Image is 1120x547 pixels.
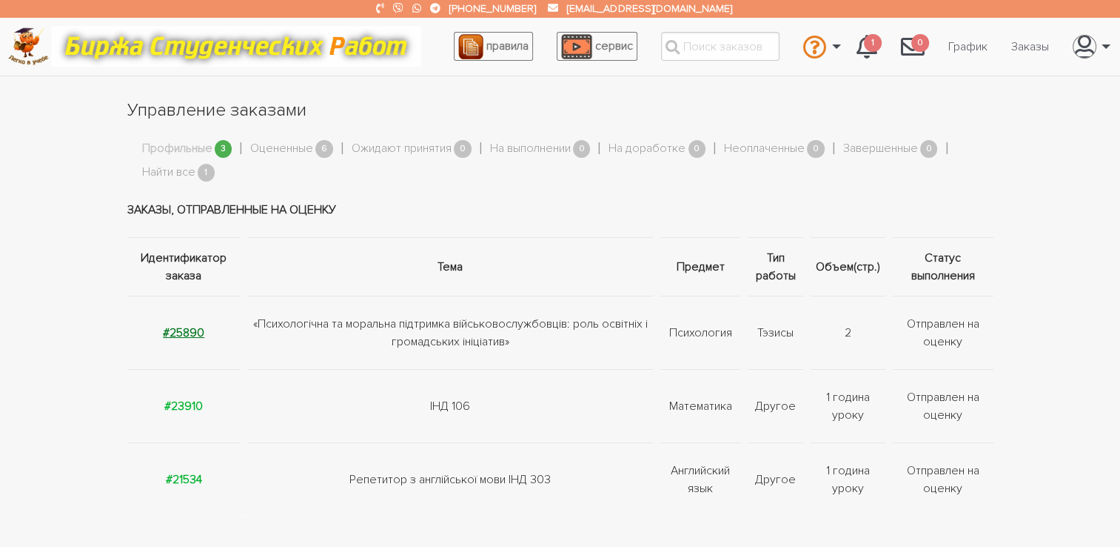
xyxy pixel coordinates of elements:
[807,442,889,516] td: 1 година уроку
[127,98,993,123] h1: Управление заказами
[807,369,889,442] td: 1 година уроку
[557,32,637,61] a: сервис
[198,164,215,182] span: 1
[744,237,807,296] th: Тип работы
[744,442,807,516] td: Другое
[889,296,993,369] td: Отправлен на оценку
[458,34,483,59] img: agreement_icon-feca34a61ba7f3d1581b08bc946b2ec1ccb426f67415f344566775c155b7f62c.png
[936,33,999,61] a: График
[490,139,571,159] a: На выполнении
[843,139,918,159] a: Завершенные
[142,163,195,182] a: Найти все
[845,27,889,67] a: 1
[164,399,203,414] a: #23910
[250,139,313,159] a: Оцененные
[889,237,993,296] th: Статус выполнения
[244,369,657,442] td: ІНД 106
[657,442,745,516] td: Английский язык
[486,39,529,53] span: правила
[724,139,805,159] a: Неоплаченные
[744,296,807,369] td: Тэзисы
[127,182,993,238] td: Заказы, отправленные на оценку
[244,296,657,369] td: «Психологічна та моральна підтримка військовослужбовців: роль освітніх і громадських ініціатив»
[657,369,745,442] td: Математика
[51,26,421,67] img: motto-12e01f5a76059d5f6a28199ef077b1f78e012cfde436ab5cf1d4517935686d32.gif
[889,27,936,67] a: 0
[352,139,452,159] a: Ожидают принятия
[688,140,706,159] span: 0
[244,442,657,516] td: Репетитор з англійської мови ІНД 303
[864,34,882,53] span: 1
[807,140,825,159] span: 0
[661,32,779,61] input: Поиск заказов
[595,39,633,53] span: сервис
[999,33,1061,61] a: Заказы
[127,237,245,296] th: Идентификатор заказа
[244,237,657,296] th: Тема
[215,140,232,159] span: 3
[911,34,929,53] span: 0
[454,32,533,61] a: правила
[657,237,745,296] th: Предмет
[920,140,938,159] span: 0
[315,140,333,159] span: 6
[561,34,592,59] img: play_icon-49f7f135c9dc9a03216cfdbccbe1e3994649169d890fb554cedf0eac35a01ba8.png
[889,369,993,442] td: Отправлен на оценку
[889,442,993,516] td: Отправлен на оценку
[573,140,591,159] span: 0
[163,325,204,340] a: #25890
[608,139,685,159] a: На доработке
[744,369,807,442] td: Другое
[657,296,745,369] td: Психология
[567,2,731,15] a: [EMAIL_ADDRESS][DOMAIN_NAME]
[807,296,889,369] td: 2
[142,139,212,159] a: Профильные
[8,27,49,65] img: logo-c4363faeb99b52c628a42810ed6dfb4293a56d4e4775eb116515dfe7f33672af.png
[454,140,472,159] span: 0
[449,2,536,15] a: [PHONE_NUMBER]
[166,472,202,487] a: #21534
[807,237,889,296] th: Объем(стр.)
